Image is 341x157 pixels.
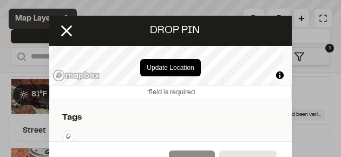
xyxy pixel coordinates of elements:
button: Close modal [54,18,80,44]
p: Tags [62,111,274,124]
p: Drop pin [54,23,296,39]
button: Edit Tags [62,130,74,142]
div: field is required [49,85,292,100]
button: Update Location [140,59,200,76]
